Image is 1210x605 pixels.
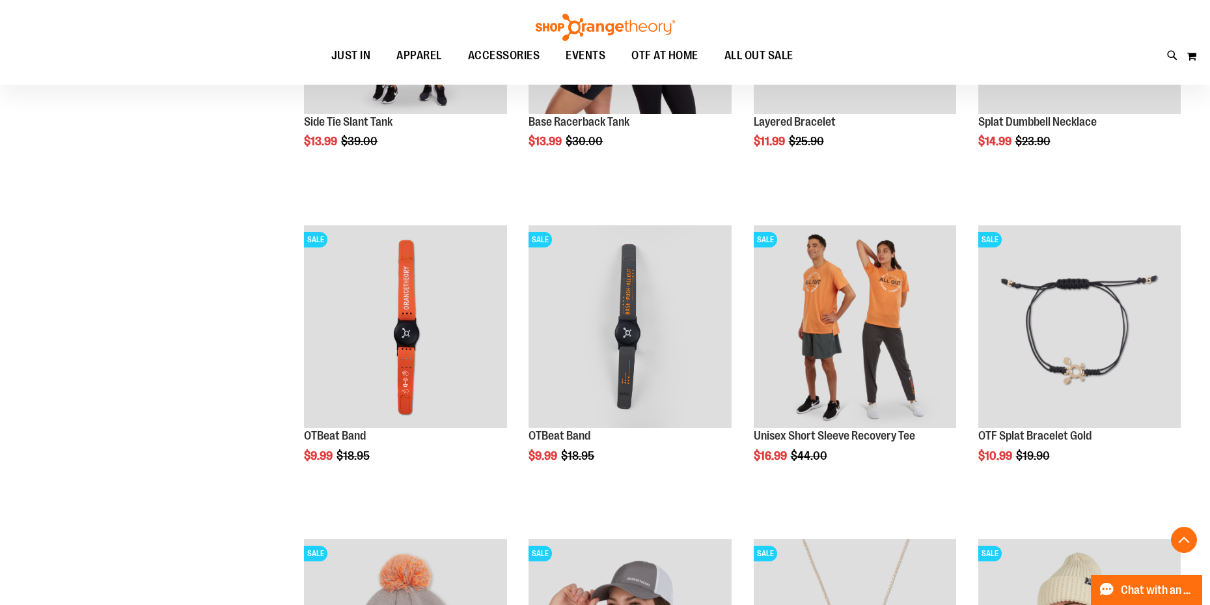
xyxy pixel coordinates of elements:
[754,449,789,462] span: $16.99
[529,429,590,442] a: OTBeat Band
[978,135,1013,148] span: $14.99
[754,225,956,430] a: Unisex Short Sleeve Recovery Tee primary imageSALE
[529,232,552,247] span: SALE
[304,225,506,428] img: OTBeat Band
[978,546,1002,561] span: SALE
[304,135,339,148] span: $13.99
[331,41,371,70] span: JUST IN
[789,135,826,148] span: $25.90
[304,115,392,128] a: Side Tie Slant Tank
[529,135,564,148] span: $13.99
[631,41,698,70] span: OTF AT HOME
[304,546,327,561] span: SALE
[529,115,629,128] a: Base Racerback Tank
[522,219,737,496] div: product
[978,449,1014,462] span: $10.99
[754,232,777,247] span: SALE
[1091,575,1203,605] button: Chat with an Expert
[304,449,335,462] span: $9.99
[529,546,552,561] span: SALE
[304,225,506,430] a: OTBeat BandSALE
[1016,449,1052,462] span: $19.90
[566,135,605,148] span: $30.00
[747,219,963,496] div: product
[1121,584,1194,597] span: Chat with an Expert
[396,41,442,70] span: APPAREL
[754,115,836,128] a: Layered Bracelet
[566,41,605,70] span: EVENTS
[754,546,777,561] span: SALE
[534,14,677,41] img: Shop Orangetheory
[297,219,513,496] div: product
[304,232,327,247] span: SALE
[468,41,540,70] span: ACCESSORIES
[754,225,956,428] img: Unisex Short Sleeve Recovery Tee primary image
[529,449,559,462] span: $9.99
[1171,527,1197,553] button: Back To Top
[1015,135,1052,148] span: $23.90
[754,135,787,148] span: $11.99
[791,449,829,462] span: $44.00
[304,429,366,442] a: OTBeat Band
[561,449,596,462] span: $18.95
[341,135,379,148] span: $39.00
[754,429,915,442] a: Unisex Short Sleeve Recovery Tee
[978,232,1002,247] span: SALE
[972,219,1187,496] div: product
[337,449,372,462] span: $18.95
[978,429,1092,442] a: OTF Splat Bracelet Gold
[978,115,1097,128] a: Splat Dumbbell Necklace
[978,225,1181,430] a: Product image for Splat Bracelet GoldSALE
[529,225,731,428] img: OTBeat Band
[724,41,793,70] span: ALL OUT SALE
[978,225,1181,428] img: Product image for Splat Bracelet Gold
[529,225,731,430] a: OTBeat BandSALE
